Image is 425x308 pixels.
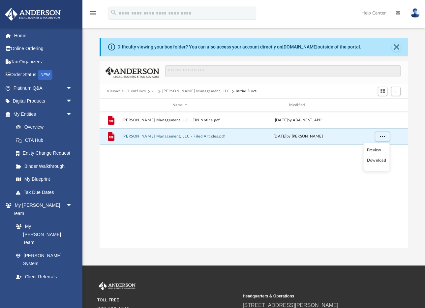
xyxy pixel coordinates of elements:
[9,249,79,270] a: [PERSON_NAME] System
[122,134,237,139] button: [PERSON_NAME] Management, LLC - Filed Articles.pdf
[9,160,82,173] a: Binder Walkthrough
[236,88,257,94] button: Initial Docs
[243,302,338,308] a: [STREET_ADDRESS][PERSON_NAME]
[375,132,390,141] button: More options
[122,102,237,108] div: Name
[110,9,117,16] i: search
[107,88,146,94] button: Viewable-ClientDocs
[5,108,82,121] a: My Entitiesarrow_drop_down
[282,44,318,49] a: [DOMAIN_NAME]
[240,117,356,123] div: by ABA_NEST_APP
[38,70,52,80] div: NEW
[410,8,420,18] img: User Pic
[66,81,79,95] span: arrow_drop_down
[162,88,230,94] button: [PERSON_NAME] Management, LLC
[367,157,386,164] li: Download
[9,121,82,134] a: Overview
[89,13,97,17] a: menu
[165,65,401,77] input: Search files and folders
[240,102,356,108] div: Modified
[66,283,79,297] span: arrow_drop_down
[275,118,288,122] span: [DATE]
[5,95,82,108] a: Digital Productsarrow_drop_down
[122,118,237,122] button: [PERSON_NAME] Management LLC - EIN Notice.pdf
[117,44,361,50] div: Difficulty viewing your box folder? You can also access your account directly on outside of the p...
[240,134,356,139] div: by [PERSON_NAME]
[66,199,79,212] span: arrow_drop_down
[9,186,82,199] a: Tax Due Dates
[378,87,388,96] button: Switch to Grid View
[363,143,390,171] ul: More options
[103,102,119,108] div: id
[5,199,79,220] a: My [PERSON_NAME] Teamarrow_drop_down
[9,134,82,147] a: CTA Hub
[97,282,137,291] img: Anderson Advisors Platinum Portal
[66,95,79,108] span: arrow_drop_down
[5,81,82,95] a: Platinum Q&Aarrow_drop_down
[243,293,383,299] small: Headquarters & Operations
[5,283,79,296] a: My Documentsarrow_drop_down
[66,108,79,121] span: arrow_drop_down
[359,102,405,108] div: id
[9,220,76,249] a: My [PERSON_NAME] Team
[391,87,401,96] button: Add
[5,42,82,55] a: Online Ordering
[5,29,82,42] a: Home
[9,147,82,160] a: Entity Change Request
[5,55,82,68] a: Tax Organizers
[152,88,156,94] button: ···
[9,173,79,186] a: My Blueprint
[9,270,79,283] a: Client Referrals
[274,135,287,138] span: [DATE]
[100,112,408,248] div: grid
[3,8,63,21] img: Anderson Advisors Platinum Portal
[89,9,97,17] i: menu
[5,68,82,82] a: Order StatusNEW
[392,43,401,52] button: Close
[367,147,386,154] li: Preview
[97,297,238,303] small: TOLL FREE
